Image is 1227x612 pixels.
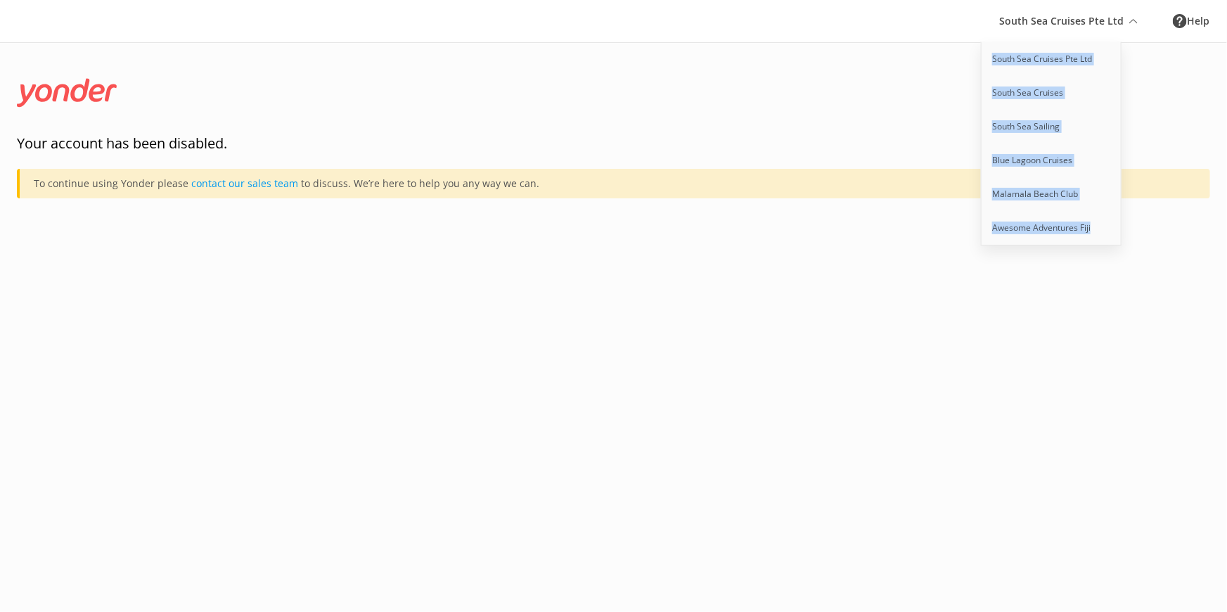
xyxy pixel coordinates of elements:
[982,42,1122,76] a: South Sea Cruises Pte Ltd
[17,132,1210,155] h3: Your account has been disabled.
[982,144,1122,177] a: Blue Lagoon Cruises
[982,211,1122,245] a: Awesome Adventures Fiji
[982,76,1122,110] a: South Sea Cruises
[982,110,1122,144] a: South Sea Sailing
[191,177,298,190] a: contact our sales team
[982,177,1122,211] a: Malamala Beach Club
[34,176,1196,191] p: To continue using Yonder please to discuss. We’re here to help you any way we can.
